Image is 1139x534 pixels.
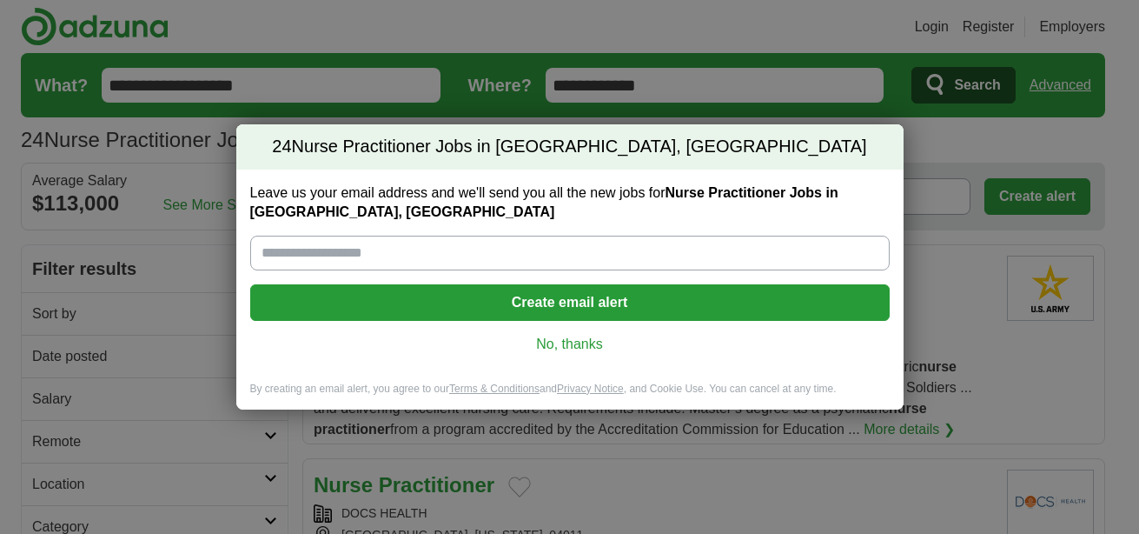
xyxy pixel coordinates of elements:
span: 24 [272,135,291,159]
label: Leave us your email address and we'll send you all the new jobs for [250,184,890,222]
h2: Nurse Practitioner Jobs in [GEOGRAPHIC_DATA], [GEOGRAPHIC_DATA] [236,124,904,170]
a: Terms & Conditions [449,383,540,395]
a: Privacy Notice [557,383,624,395]
div: By creating an email alert, you agree to our and , and Cookie Use. You can cancel at any time. [236,382,904,411]
strong: Nurse Practitioner Jobs in [GEOGRAPHIC_DATA], [GEOGRAPHIC_DATA] [250,185,838,219]
a: No, thanks [264,335,876,354]
button: Create email alert [250,284,890,321]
